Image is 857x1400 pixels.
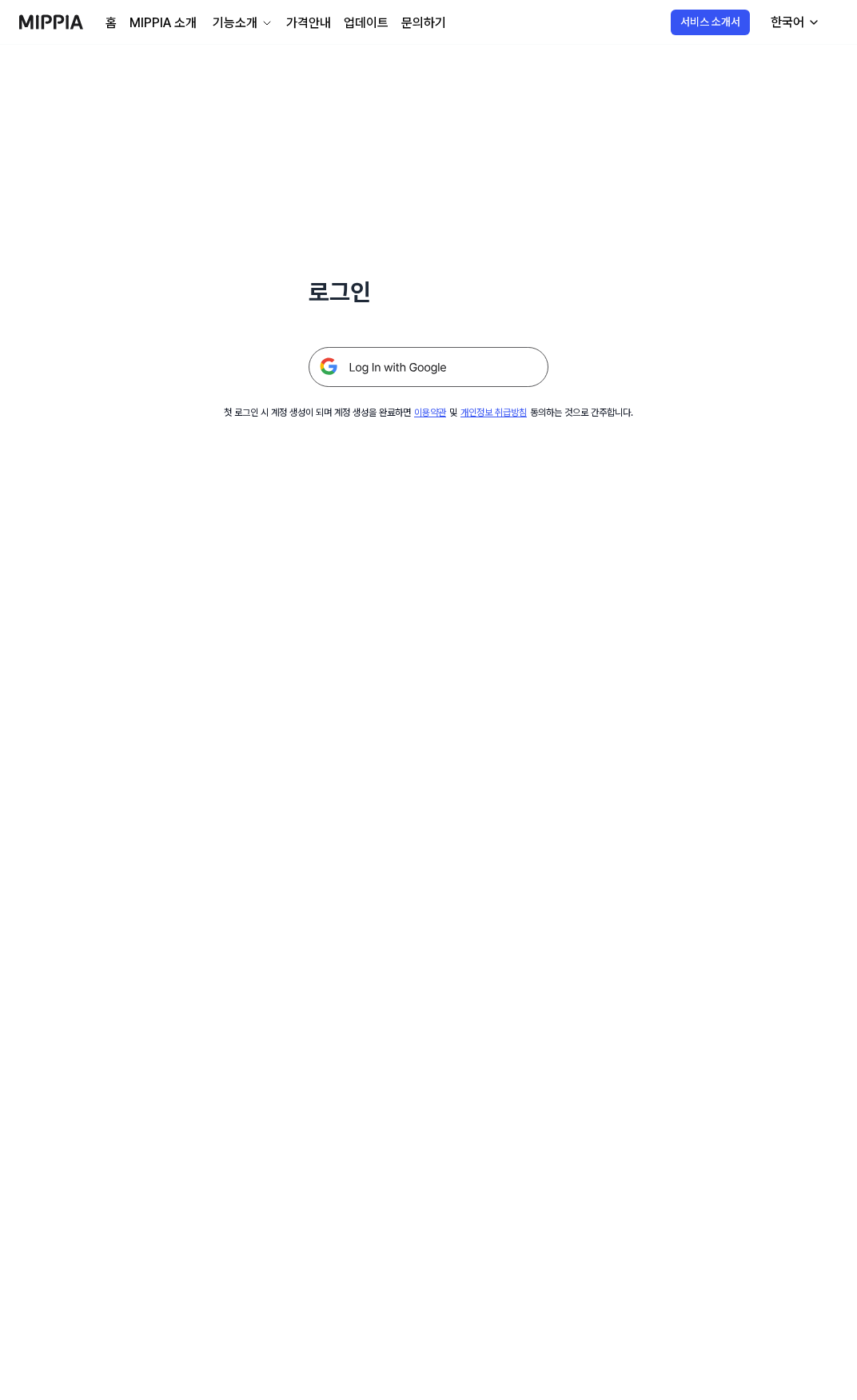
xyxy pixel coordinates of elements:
[130,14,197,33] a: MIPPIA 소개
[106,14,117,33] a: 홈
[671,10,750,35] button: 서비스 소개서
[767,13,807,32] div: 한국어
[286,14,331,33] a: 가격안내
[309,347,548,387] img: 구글 로그인 버튼
[309,275,548,309] h1: 로그인
[224,406,633,420] div: 첫 로그인 시 계정 생성이 되며 계정 생성을 완료하면 및 동의하는 것으로 간주합니다.
[460,407,527,418] a: 개인정보 취급방침
[209,14,273,33] button: 기능소개
[758,6,830,38] button: 한국어
[344,14,389,33] a: 업데이트
[401,14,446,33] a: 문의하기
[414,407,446,418] a: 이용약관
[209,14,261,33] div: 기능소개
